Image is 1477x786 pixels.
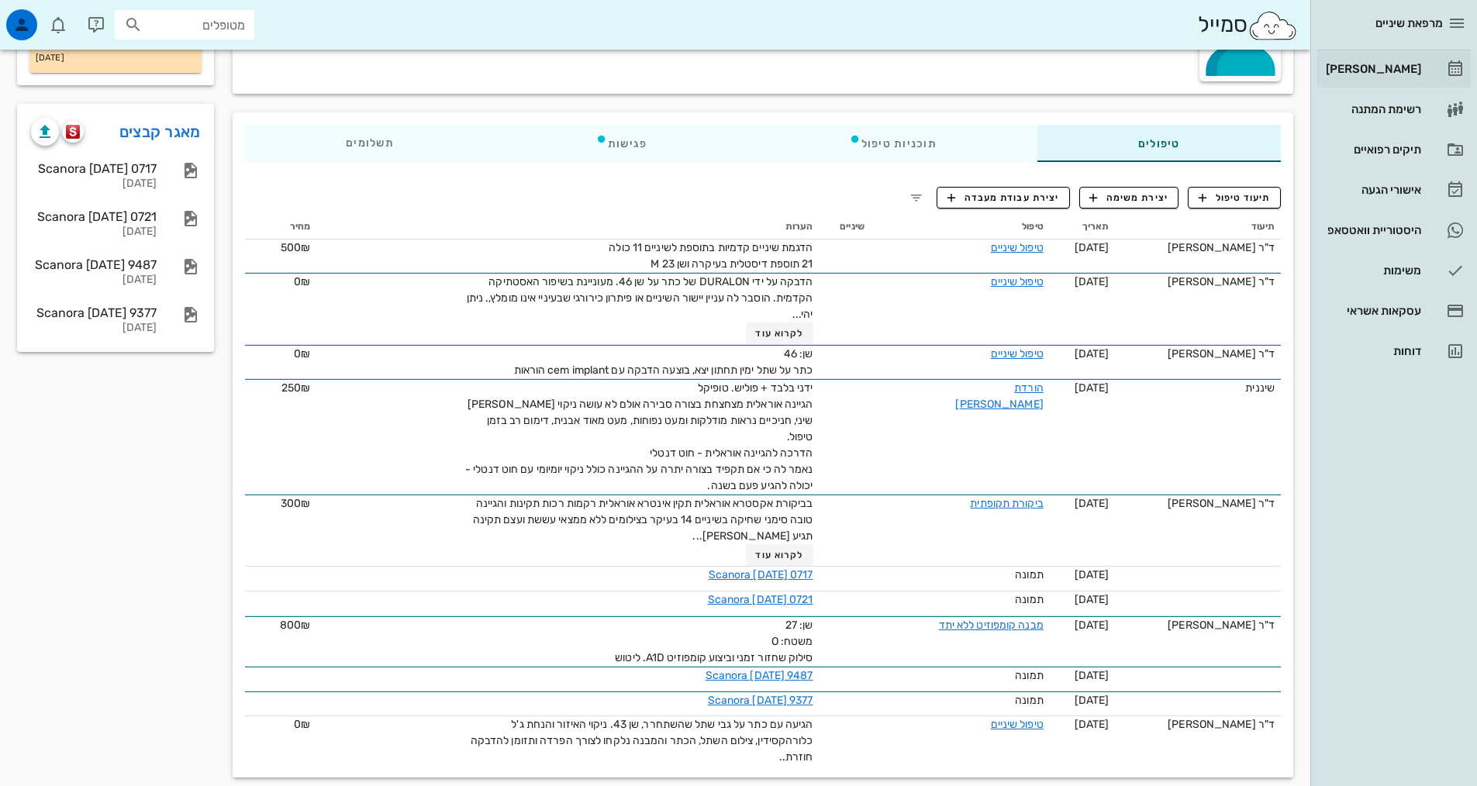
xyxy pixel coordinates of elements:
[871,215,1050,240] th: טיפול
[1121,240,1275,256] div: ד"ר [PERSON_NAME]
[31,161,157,176] div: Scanora [DATE] 0717
[970,497,1043,510] a: ביקורת תקופתית
[1121,380,1275,396] div: שיננית
[1079,187,1179,209] button: יצירת משימה
[1121,617,1275,633] div: ד"ר [PERSON_NAME]
[820,215,871,240] th: שיניים
[1323,184,1421,196] div: אישורי הגעה
[1188,187,1281,209] button: תיעוד טיפול
[1317,252,1471,289] a: משימות
[609,241,813,271] span: הדגמת שיניים קדמיות בתוספת לשיניים 11 כולה 21 תוספת דיסטלית בעיקרה ושן 23 M
[495,125,748,162] div: פגישות
[31,305,157,320] div: Scanora [DATE] 9377
[708,593,813,606] a: Scanora [DATE] 0721
[31,322,157,335] div: [DATE]
[471,718,813,764] span: הגיעה עם כתר על גבי שתל שהשתחרר, שן 43. ניקוי האיזור והנחת ג'ל כלורהקסידין, צילום השתל, הכתר והמב...
[31,274,157,287] div: [DATE]
[991,275,1044,288] a: טיפול שיניים
[1115,215,1281,240] th: תיעוד
[1089,191,1168,205] span: יצירת משימה
[281,497,310,510] span: 300₪
[1075,275,1109,288] span: [DATE]
[991,347,1044,360] a: טיפול שיניים
[755,328,803,339] span: לקרוא עוד
[706,669,813,682] a: Scanora [DATE] 9487
[1075,241,1109,254] span: [DATE]
[955,381,1043,411] a: הורדת [PERSON_NAME]
[294,347,310,360] span: 0₪
[1121,716,1275,733] div: ד"ר [PERSON_NAME]
[1075,347,1109,360] span: [DATE]
[1075,593,1109,606] span: [DATE]
[746,322,813,344] button: לקרוא עוד
[294,718,310,731] span: 0₪
[1015,568,1044,581] span: תמונה
[281,241,310,254] span: 500₪
[1121,495,1275,512] div: ד"ר [PERSON_NAME]
[514,347,813,377] span: שן: 46 כתר על שתל ימין תחתון יצא, בוצעה הדבקה עם cem implant הוראות
[939,619,1044,632] a: מבנה קומפוזיט ללא יתד
[46,12,55,22] span: תג
[709,568,813,581] a: Scanora [DATE] 0717
[1323,103,1421,115] div: רשימת המתנה
[1323,224,1421,236] div: היסטוריית וואטסאפ
[1317,212,1471,249] a: היסטוריית וואטסאפ
[1075,694,1109,707] span: [DATE]
[316,215,819,240] th: הערות
[1015,669,1044,682] span: תמונה
[1375,16,1443,30] span: מרפאת שיניים
[119,119,201,144] a: מאגר קבצים
[1199,191,1271,205] span: תיעוד טיפול
[467,275,813,321] span: הדבקה על ידי DURALON של כתר על שן 46. מעוניינת בשיפור האסטתיקה הקדמית. הוסבר לה עניין יישור השיני...
[1015,593,1044,606] span: תמונה
[746,544,813,566] button: לקרוא עוד
[1323,143,1421,156] div: תיקים רפואיים
[1075,669,1109,682] span: [DATE]
[991,718,1044,731] a: טיפול שיניים
[1075,619,1109,632] span: [DATE]
[31,257,157,272] div: Scanora [DATE] 9487
[1050,215,1115,240] th: תאריך
[62,121,84,143] button: scanora logo
[755,550,803,560] span: לקרוא עוד
[346,138,394,149] span: תשלומים
[1075,568,1109,581] span: [DATE]
[36,50,64,67] small: [DATE]
[1198,9,1298,42] div: סמייל
[1323,63,1421,75] div: [PERSON_NAME]
[947,191,1059,205] span: יצירת עבודת מעבדה
[615,619,813,664] span: שן: 27 משטח: O סילוק שחזור זמני וביצוע קומפוזיט A1D. ליטוש
[281,381,310,395] span: 250₪
[1323,345,1421,357] div: דוחות
[1323,264,1421,277] div: משימות
[1248,10,1298,41] img: SmileCloud logo
[708,694,813,707] a: Scanora [DATE] 9377
[294,275,310,288] span: 0₪
[1317,131,1471,168] a: תיקים רפואיים
[1075,497,1109,510] span: [DATE]
[1317,50,1471,88] a: [PERSON_NAME]
[1075,381,1109,395] span: [DATE]
[1121,346,1275,362] div: ד"ר [PERSON_NAME]
[280,619,310,632] span: 800₪
[1037,125,1281,162] div: טיפולים
[1317,333,1471,370] a: דוחות
[937,187,1069,209] button: יצירת עבודת מעבדה
[473,497,813,543] span: בביקורת אקסטרא אוראלית תקין אינטרא אוראלית רקמות רכות תקינות והגיינה טובה סימני שחיקה בשיניים 14 ...
[1121,274,1275,290] div: ד"ר [PERSON_NAME]
[66,125,81,139] img: scanora logo
[31,226,157,239] div: [DATE]
[1323,305,1421,317] div: עסקאות אשראי
[1075,718,1109,731] span: [DATE]
[31,178,157,191] div: [DATE]
[1015,694,1044,707] span: תמונה
[31,209,157,224] div: Scanora [DATE] 0721
[1317,171,1471,209] a: אישורי הגעה
[245,215,316,240] th: מחיר
[1317,292,1471,329] a: עסקאות אשראי
[748,125,1037,162] div: תוכניות טיפול
[991,241,1044,254] a: טיפול שיניים
[1317,91,1471,128] a: רשימת המתנה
